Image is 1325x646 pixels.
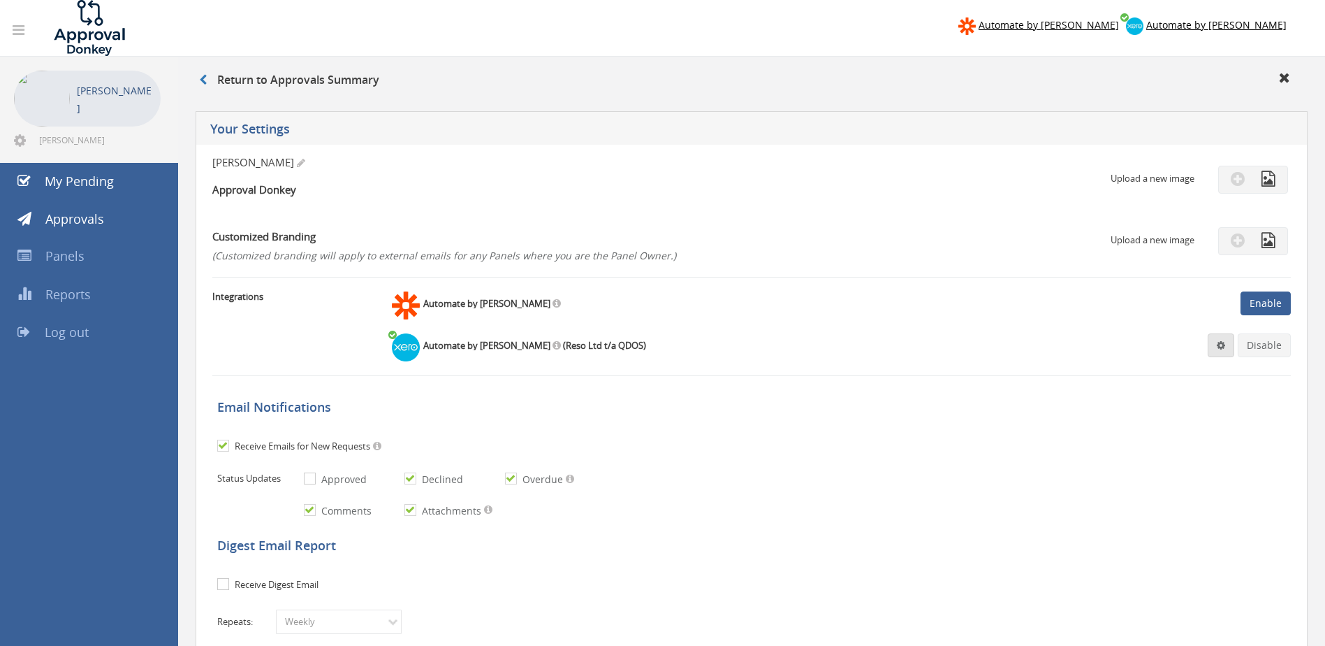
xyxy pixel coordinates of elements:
img: zapier-logomark.png [958,17,976,35]
strong: Customized Branding [212,229,316,243]
strong: Integrations [212,290,263,303]
label: Comments [318,504,372,518]
h3: Return to Approvals Summary [199,74,379,87]
span: Reports [45,286,91,303]
p: [PERSON_NAME] [77,82,154,117]
span: Log out [45,324,89,340]
span: Panels [45,247,85,264]
span: [PERSON_NAME][EMAIL_ADDRESS][DOMAIN_NAME] [39,134,158,145]
label: Status Updates [217,472,301,485]
label: Receive Emails for New Requests [231,440,370,454]
a: Enable [1240,292,1291,315]
strong: Automate by [PERSON_NAME] [423,297,550,310]
label: Approved [318,473,367,487]
label: Receive Digest Email [231,578,319,592]
h5: Email Notifications [217,401,1293,415]
label: Overdue [519,473,563,487]
span: [PERSON_NAME] [212,155,294,169]
span: Approvals [45,210,104,227]
label: Repeats: [217,615,273,629]
a: Disable [1238,333,1291,357]
span: (Customized branding will apply to external emails for any Panels where you are the Panel Owner.) [212,249,676,262]
img: xero-logo.png [1126,17,1143,35]
span: Automate by [PERSON_NAME] [979,18,1119,31]
label: Declined [418,473,463,487]
p: Upload a new image [1111,234,1194,247]
strong: Automate by [PERSON_NAME] [423,339,550,352]
strong: Approval Donkey [212,182,296,196]
h5: Your Settings [210,122,971,140]
h5: Digest Email Report [217,539,1293,553]
span: Automate by [PERSON_NAME] [1146,18,1287,31]
span: My Pending [45,173,114,189]
strong: (Reso Ltd t/a QDOS) [563,339,646,352]
label: Attachments [418,504,481,518]
p: Upload a new image [1111,172,1194,185]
